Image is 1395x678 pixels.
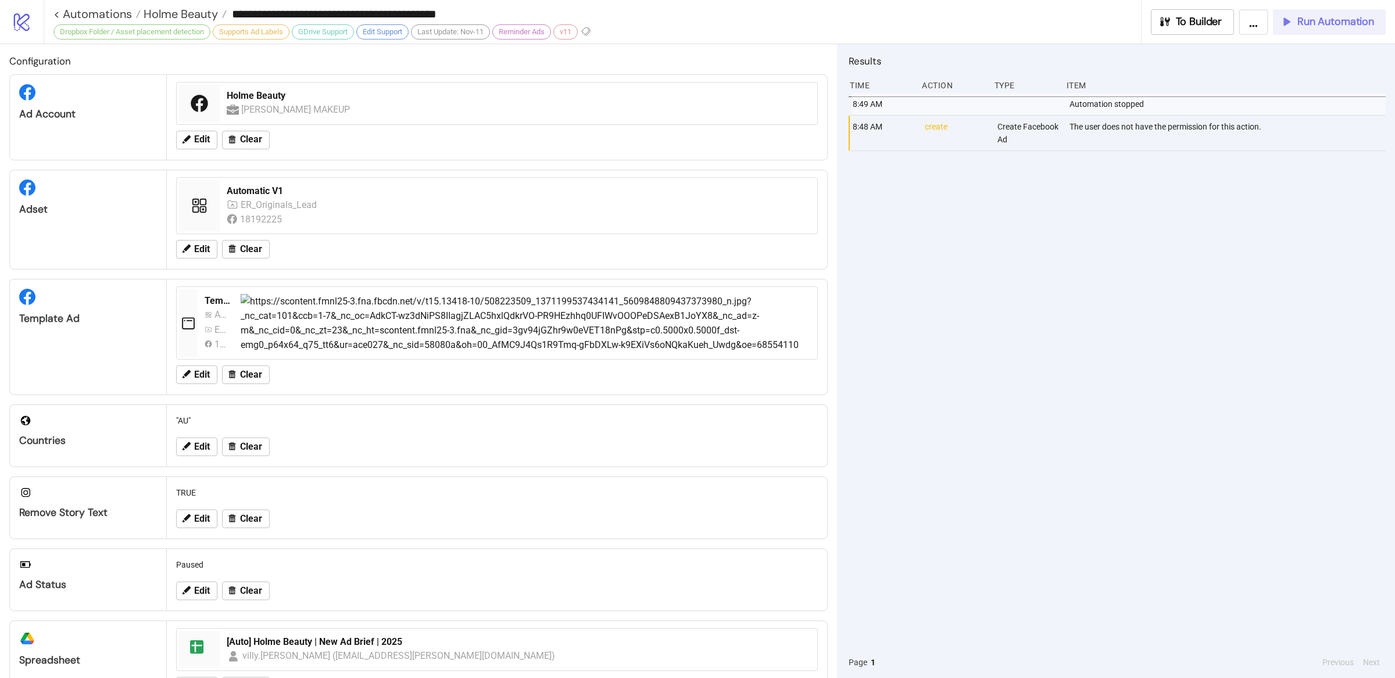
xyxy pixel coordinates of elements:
span: Clear [240,134,262,145]
div: Dropbox Folder / Asset placement detection [53,24,210,40]
div: The user does not have the permission for this action. [1068,116,1389,150]
div: Paused [171,554,822,576]
span: Edit [194,134,210,145]
h2: Results [849,53,1386,69]
div: Item [1065,74,1386,96]
div: v11 [553,24,578,40]
div: Action [921,74,985,96]
button: To Builder [1151,9,1235,35]
div: Template [205,295,231,307]
div: Edit Support [356,24,409,40]
span: Clear [240,442,262,452]
div: Type [993,74,1057,96]
span: Clear [240,586,262,596]
a: < Automations [53,8,141,20]
span: Clear [240,370,262,380]
button: Run Automation [1273,9,1386,35]
div: Automatic V1 [214,307,227,322]
button: Edit [176,365,217,384]
div: 8:48 AM [852,116,915,150]
button: Edit [176,437,217,456]
span: Run Automation [1297,15,1374,28]
div: TRUE [171,482,822,504]
span: Page [849,656,867,669]
div: create [924,116,988,150]
span: Clear [240,244,262,254]
button: Clear [222,131,270,149]
button: Edit [176,582,217,600]
span: Edit [194,442,210,452]
h2: Configuration [9,53,828,69]
button: Clear [222,582,270,600]
div: Spreadsheet [19,654,157,667]
div: "AU" [171,410,822,432]
div: Ad Account [19,107,157,121]
button: 1 [867,656,879,669]
div: GDrive Support [292,24,354,40]
div: Reminder Ads [492,24,551,40]
button: Edit [176,131,217,149]
span: Edit [194,514,210,524]
div: villy.[PERSON_NAME] ([EMAIL_ADDRESS][PERSON_NAME][DOMAIN_NAME]) [242,648,556,663]
img: https://scontent.fmnl25-3.fna.fbcdn.net/v/t15.13418-10/508223509_1371199537434141_560984880943737... [241,294,810,353]
span: Holme Beauty [141,6,218,21]
div: Holme Beauty [227,89,810,102]
span: Edit [194,370,210,380]
div: Time [849,74,913,96]
button: Clear [222,240,270,259]
button: Previous [1319,656,1357,669]
div: [PERSON_NAME] MAKEUP [241,102,352,117]
button: Clear [222,437,270,456]
button: Clear [222,510,270,528]
div: Template Ad [19,312,157,325]
div: Last Update: Nov-11 [411,24,490,40]
div: Remove Story Text [19,506,157,519]
button: Clear [222,365,270,384]
a: Holme Beauty [141,8,227,20]
button: ... [1239,9,1268,35]
div: [Auto] Holme Beauty | New Ad Brief | 2025 [227,636,810,648]
div: Automation stopped [1068,93,1389,115]
div: Countries [19,434,157,447]
div: Adset [19,203,157,216]
div: ER_Originals_Lead [241,198,319,212]
div: 18192225 [240,212,285,227]
span: To Builder [1176,15,1222,28]
div: ER_Originals_Lead [214,322,227,337]
span: Edit [194,586,210,596]
div: Create Facebook Ad [996,116,1060,150]
div: Automatic V1 [227,185,810,198]
button: Edit [176,510,217,528]
span: Clear [240,514,262,524]
button: Next [1360,656,1383,669]
div: 18192225 [214,337,227,351]
div: Ad Status [19,578,157,591]
div: Supports Ad Labels [213,24,289,40]
div: 8:49 AM [852,93,915,115]
span: Edit [194,244,210,254]
button: Edit [176,240,217,259]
